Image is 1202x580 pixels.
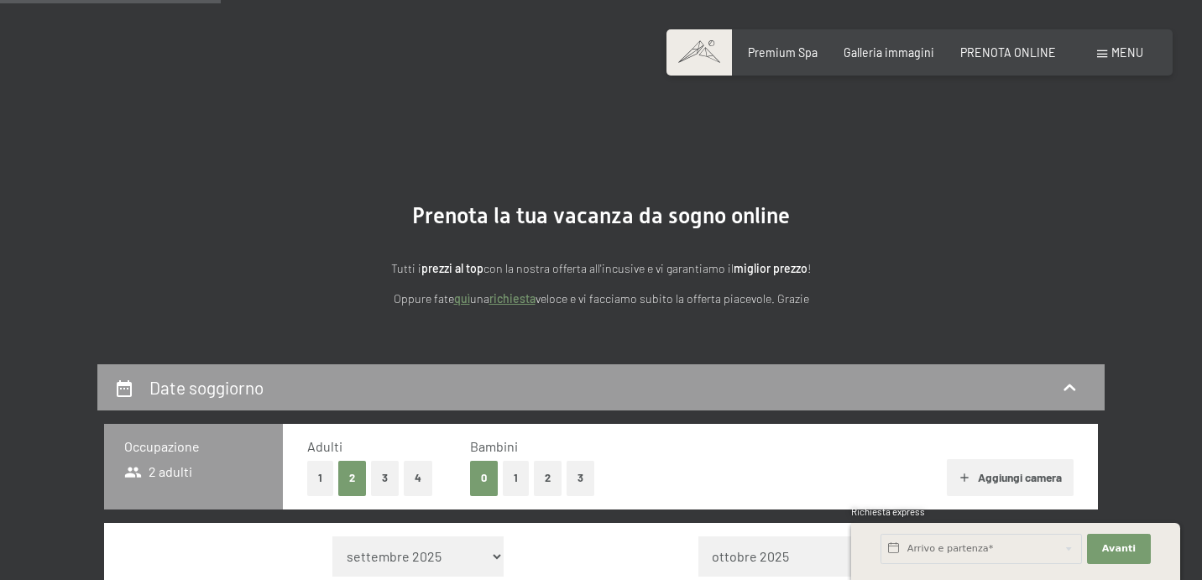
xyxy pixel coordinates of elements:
span: 2 adulti [124,462,192,481]
button: 0 [470,461,498,495]
button: 2 [534,461,562,495]
a: richiesta [489,291,536,306]
a: PRENOTA ONLINE [960,45,1056,60]
button: Aggiungi camera [947,459,1074,496]
h3: Occupazione [124,437,263,456]
p: Oppure fate una veloce e vi facciamo subito la offerta piacevole. Grazie [232,290,970,309]
span: Avanti [1102,542,1136,556]
button: 1 [503,461,529,495]
span: Richiesta express [851,506,925,517]
p: Tutti i con la nostra offerta all'incusive e vi garantiamo il ! [232,259,970,279]
span: Adulti [307,438,342,454]
span: Bambini [470,438,518,454]
button: 3 [567,461,594,495]
a: Premium Spa [748,45,818,60]
button: 1 [307,461,333,495]
button: 2 [338,461,366,495]
strong: miglior prezzo [734,261,807,275]
a: Galleria immagini [844,45,934,60]
span: Menu [1111,45,1143,60]
h2: Date soggiorno [149,377,264,398]
button: 3 [371,461,399,495]
strong: prezzi al top [421,261,483,275]
a: quì [454,291,470,306]
button: Avanti [1087,534,1151,564]
span: Prenota la tua vacanza da sogno online [412,203,790,228]
button: 4 [404,461,432,495]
